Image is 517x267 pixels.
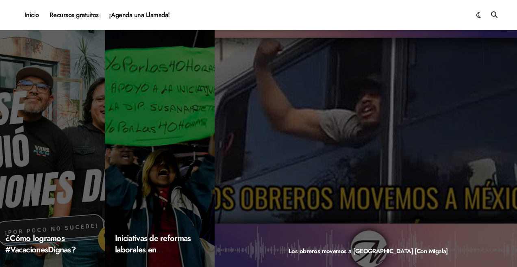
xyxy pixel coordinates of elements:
[5,232,76,256] a: ¿Cómo logramos #VacacionesDignas?
[20,4,44,26] a: Inicio
[289,247,448,256] a: Los obreros movemos a [GEOGRAPHIC_DATA] [Con Migala]
[44,4,104,26] a: Recursos gratuitos
[104,4,175,26] a: ¡Agenda una Llamada!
